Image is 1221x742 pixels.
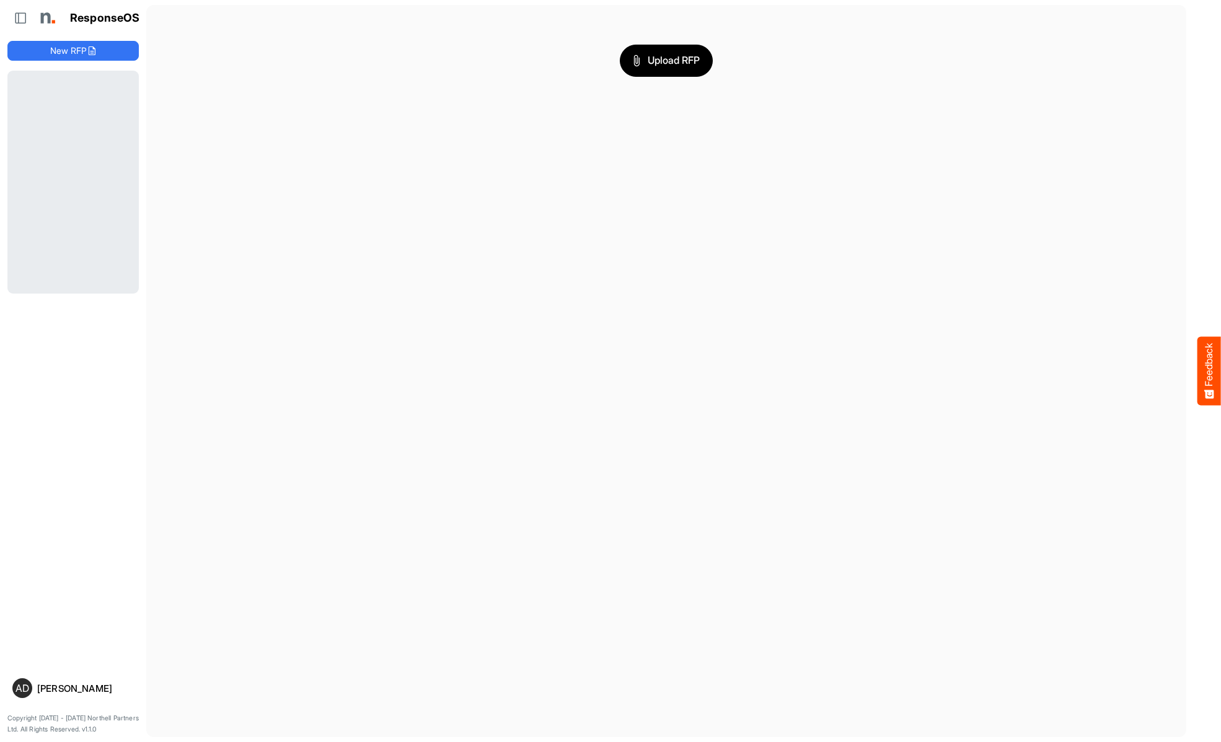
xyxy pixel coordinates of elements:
[7,71,139,293] div: Loading...
[7,713,139,735] p: Copyright [DATE] - [DATE] Northell Partners Ltd. All Rights Reserved. v1.1.0
[620,45,713,77] button: Upload RFP
[70,12,140,25] h1: ResponseOS
[7,41,139,61] button: New RFP
[34,6,59,30] img: Northell
[1197,337,1221,406] button: Feedback
[15,683,29,693] span: AD
[633,53,700,69] span: Upload RFP
[37,684,134,693] div: [PERSON_NAME]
